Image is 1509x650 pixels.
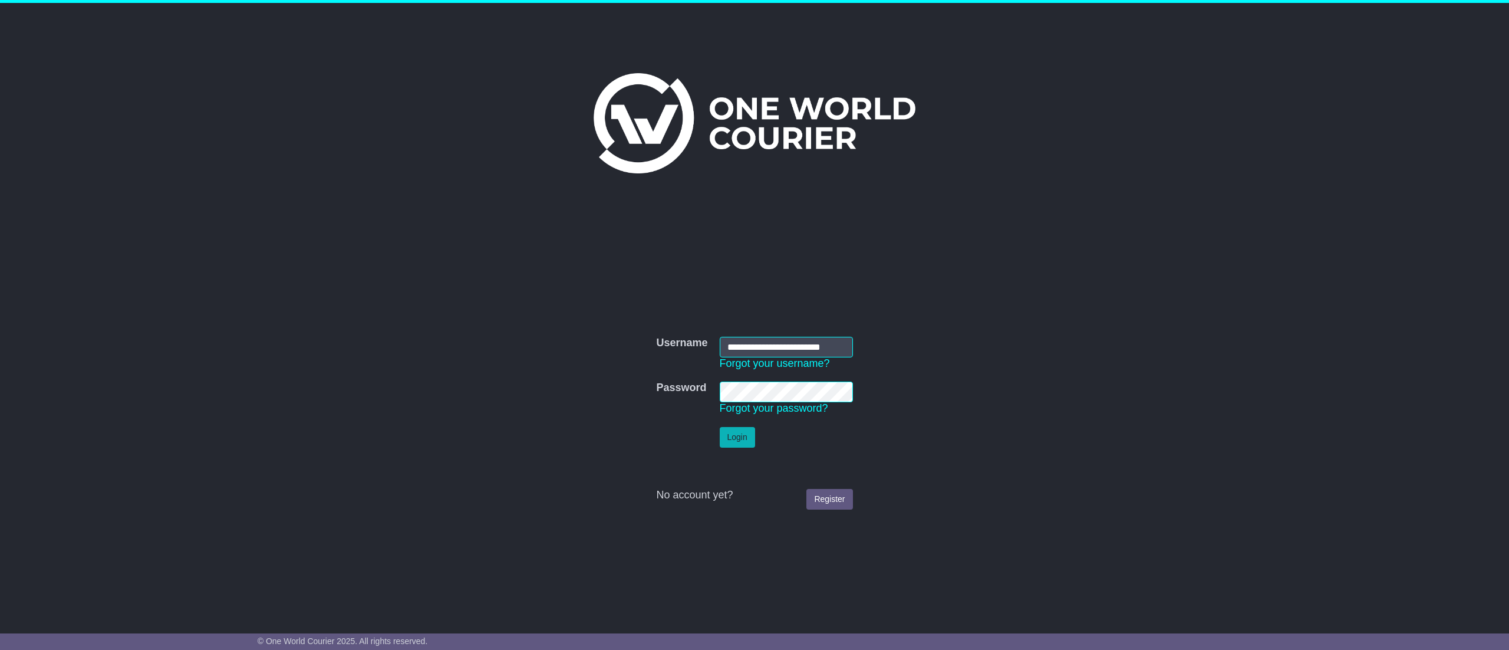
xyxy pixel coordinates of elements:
label: Password [656,382,706,395]
span: © One World Courier 2025. All rights reserved. [258,636,428,646]
button: Login [720,427,755,448]
a: Forgot your username? [720,357,830,369]
div: No account yet? [656,489,852,502]
a: Forgot your password? [720,402,828,414]
a: Register [806,489,852,510]
label: Username [656,337,707,350]
img: One World [594,73,915,173]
